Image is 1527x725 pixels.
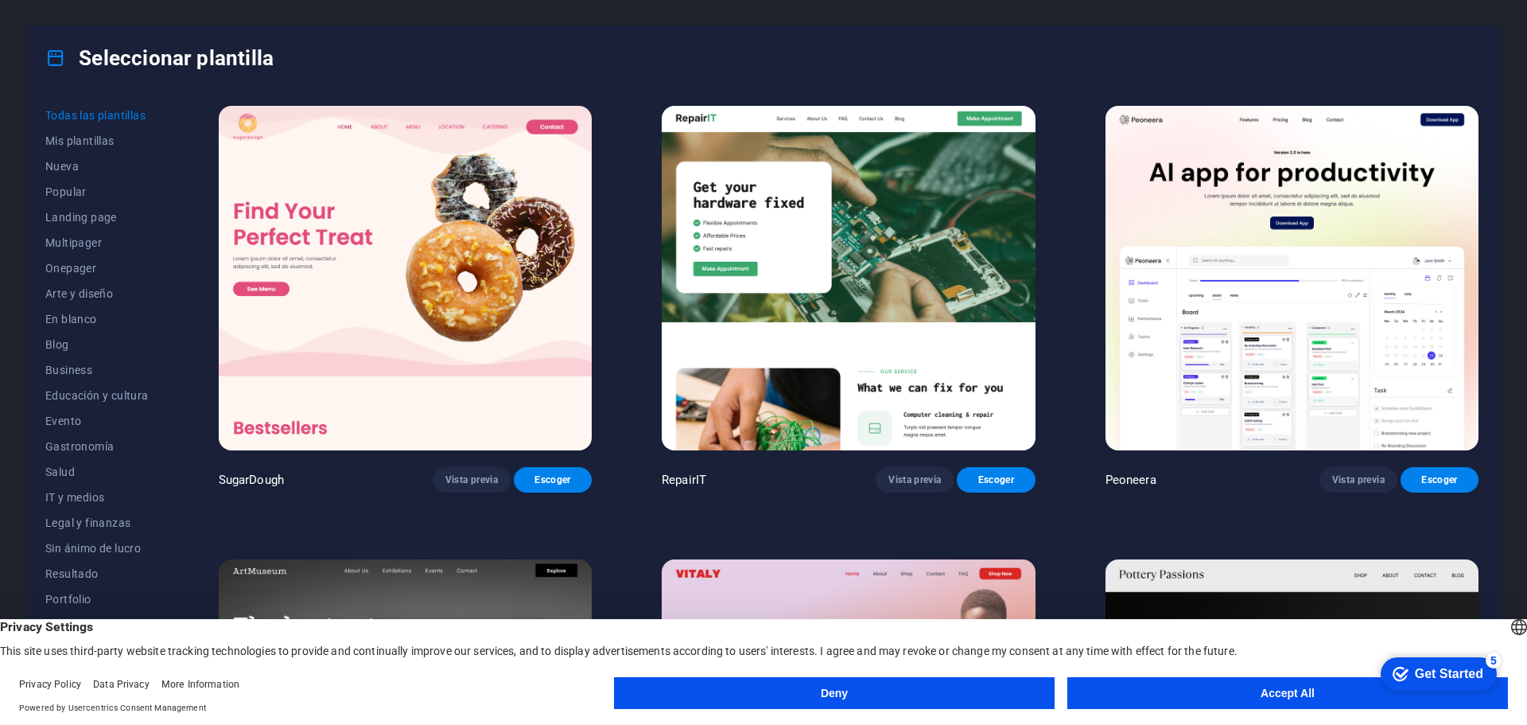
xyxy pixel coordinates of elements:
[45,109,149,122] span: Todas las plantillas
[45,510,149,536] button: Legal y finanzas
[45,389,149,402] span: Educación y cultura
[45,128,149,154] button: Mis plantillas
[45,134,149,147] span: Mis plantillas
[45,332,149,357] button: Blog
[45,236,149,249] span: Multipager
[45,338,149,351] span: Blog
[45,536,149,561] button: Sin ánimo de lucro
[45,281,149,306] button: Arte y diseño
[45,364,149,376] span: Business
[45,255,149,281] button: Onepager
[45,567,149,580] span: Resultado
[45,516,149,529] span: Legal y finanzas
[514,467,592,493] button: Escoger
[433,467,511,493] button: Vista previa
[45,211,149,224] span: Landing page
[13,8,129,41] div: Get Started 5 items remaining, 0% complete
[662,472,706,488] p: RepairIT
[45,542,149,555] span: Sin ánimo de lucro
[45,561,149,587] button: Resultado
[957,467,1035,493] button: Escoger
[969,474,1022,486] span: Escoger
[45,466,149,478] span: Salud
[45,434,149,459] button: Gastronomía
[1105,106,1478,450] img: Peoneera
[45,160,149,173] span: Nueva
[45,587,149,612] button: Portfolio
[45,313,149,325] span: En blanco
[45,154,149,179] button: Nueva
[45,459,149,485] button: Salud
[526,474,579,486] span: Escoger
[662,106,1035,450] img: RepairIT
[45,205,149,230] button: Landing page
[45,45,274,71] h4: Seleccionar plantilla
[219,472,284,488] p: SugarDough
[45,612,149,637] button: Servicios
[1401,467,1478,493] button: Escoger
[45,262,149,275] span: Onepager
[45,103,149,128] button: Todas las plantillas
[876,467,954,493] button: Vista previa
[445,474,498,486] span: Vista previa
[888,474,941,486] span: Vista previa
[45,415,149,427] span: Evento
[45,491,149,504] span: IT y medios
[1105,472,1156,488] p: Peoneera
[45,185,149,198] span: Popular
[45,357,149,383] button: Business
[47,18,115,32] div: Get Started
[1413,474,1466,486] span: Escoger
[45,440,149,453] span: Gastronomía
[45,287,149,300] span: Arte y diseño
[45,593,149,606] span: Portfolio
[45,485,149,510] button: IT y medios
[1332,474,1385,486] span: Vista previa
[45,383,149,408] button: Educación y cultura
[1319,467,1397,493] button: Vista previa
[45,408,149,434] button: Evento
[45,306,149,332] button: En blanco
[118,3,134,19] div: 5
[45,179,149,205] button: Popular
[45,230,149,255] button: Multipager
[219,106,592,450] img: SugarDough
